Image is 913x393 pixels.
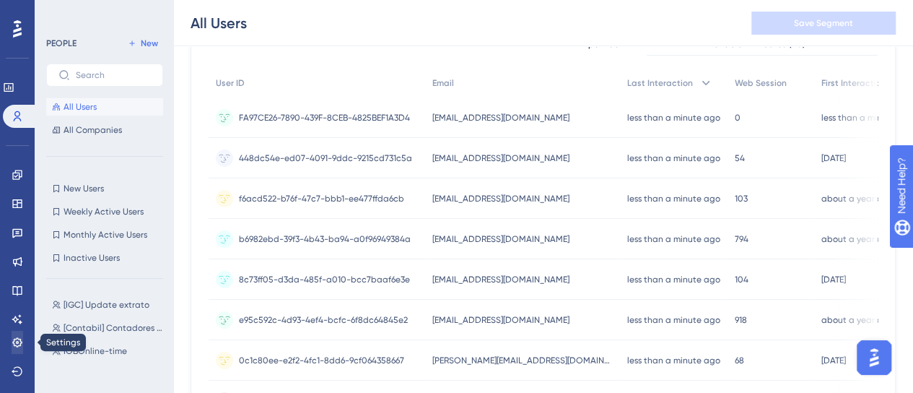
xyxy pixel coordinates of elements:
[64,229,147,241] span: Monthly Active Users
[46,319,172,337] button: [Contabil] Contadores MigradoS
[735,233,748,245] span: 794
[46,203,163,220] button: Weekly Active Users
[627,113,720,123] time: less than a minute ago
[627,355,720,366] time: less than a minute ago
[821,153,846,163] time: [DATE]
[46,342,172,360] button: IOBOnline-time
[751,12,896,35] button: Save Segment
[46,121,163,139] button: All Companies
[239,193,404,204] span: f6acd522-b76f-47c7-bbb1-ee477ffda6cb
[34,4,90,21] span: Need Help?
[239,152,412,164] span: 448dc54e-ed07-4091-9ddc-9215cd731c5a
[239,274,410,285] span: 8c73ff05-d3da-485f-a010-bcc7baaf6e3e
[64,206,144,217] span: Weekly Active Users
[239,112,410,124] span: FA97CE26-7890-439F-8CEB-4825BEF1A3D4
[627,77,693,89] span: Last Interaction
[64,322,166,334] span: [Contabil] Contadores MigradoS
[627,153,720,163] time: less than a minute ago
[627,194,720,204] time: less than a minute ago
[735,355,744,366] span: 68
[432,77,454,89] span: Email
[191,13,247,33] div: All Users
[64,252,120,264] span: Inactive Users
[46,226,163,243] button: Monthly Active Users
[239,355,404,366] span: 0c1c80ee-e2f2-4fc1-8dd6-9cf064358667
[239,314,408,326] span: e95c592c-4d93-4ef4-bcfc-6f8dc64845e2
[821,77,886,89] span: First Interaction
[46,180,163,197] button: New Users
[627,315,720,325] time: less than a minute ago
[432,152,569,164] span: [EMAIL_ADDRESS][DOMAIN_NAME]
[627,275,720,285] time: less than a minute ago
[735,274,748,285] span: 104
[64,101,97,113] span: All Users
[735,314,747,326] span: 918
[735,112,741,124] span: 0
[46,38,77,49] div: PEOPLE
[432,274,569,285] span: [EMAIL_ADDRESS][DOMAIN_NAME]
[432,112,569,124] span: [EMAIL_ADDRESS][DOMAIN_NAME]
[432,355,613,366] span: [PERSON_NAME][EMAIL_ADDRESS][DOMAIN_NAME]
[64,124,122,136] span: All Companies
[46,98,163,116] button: All Users
[735,77,787,89] span: Web Session
[64,299,149,311] span: [IGC] Update extrato
[432,193,569,204] span: [EMAIL_ADDRESS][DOMAIN_NAME]
[852,336,896,379] iframe: UserGuiding AI Assistant Launcher
[46,296,172,314] button: [IGC] Update extrato
[794,17,853,29] span: Save Segment
[46,249,163,267] button: Inactive Users
[76,70,151,80] input: Search
[821,234,894,244] time: about a year ago
[821,355,846,366] time: [DATE]
[216,77,245,89] span: User ID
[821,194,894,204] time: about a year ago
[64,345,127,357] span: IOBOnline-time
[821,275,846,285] time: [DATE]
[627,234,720,244] time: less than a minute ago
[735,193,748,204] span: 103
[123,35,163,52] button: New
[64,183,104,194] span: New Users
[141,38,158,49] span: New
[432,314,569,326] span: [EMAIL_ADDRESS][DOMAIN_NAME]
[432,233,569,245] span: [EMAIL_ADDRESS][DOMAIN_NAME]
[239,233,411,245] span: b6982ebd-39f3-4b43-ba94-a0f96949384a
[821,315,894,325] time: about a year ago
[735,152,745,164] span: 54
